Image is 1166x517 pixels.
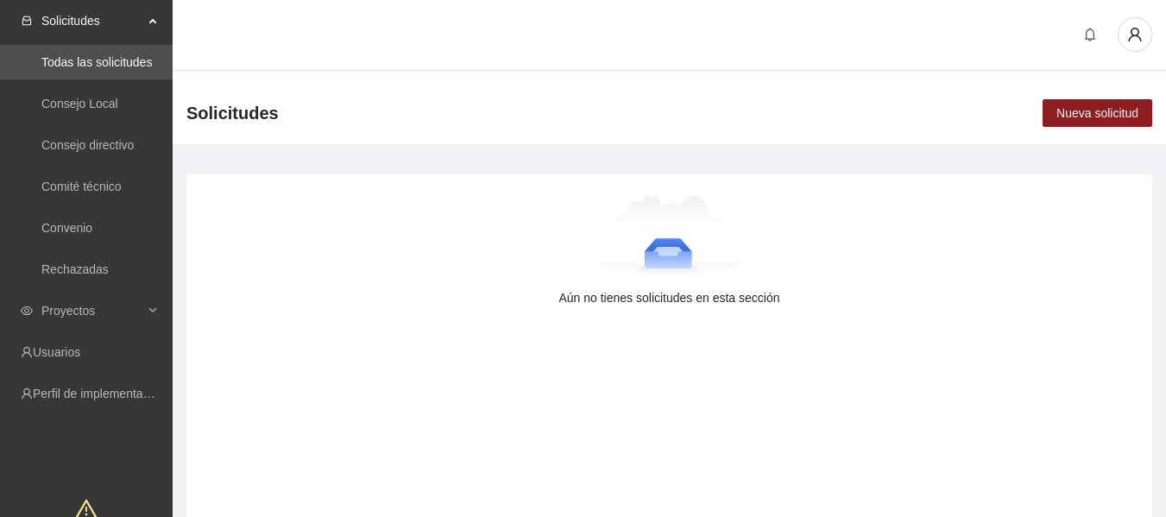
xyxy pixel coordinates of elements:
span: eye [21,305,33,317]
a: Convenio [41,221,92,235]
a: Usuarios [33,345,80,359]
span: Proyectos [41,293,143,328]
a: Consejo directivo [41,138,134,152]
button: bell [1076,21,1104,48]
button: user [1118,17,1152,52]
span: Solicitudes [41,3,143,38]
span: inbox [21,15,33,27]
span: bell [1077,28,1103,41]
span: Solicitudes [186,99,279,127]
a: Comité técnico [41,180,122,193]
img: Aún no tienes solicitudes en esta sección [599,195,740,281]
span: Nueva solicitud [1056,104,1138,123]
span: user [1119,27,1151,42]
a: Consejo Local [41,97,118,110]
button: Nueva solicitud [1043,99,1152,127]
a: Rechazadas [41,262,109,276]
a: Todas las solicitudes [41,55,152,69]
div: Aún no tienes solicitudes en esta sección [214,288,1125,307]
a: Perfil de implementadora [33,387,167,400]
